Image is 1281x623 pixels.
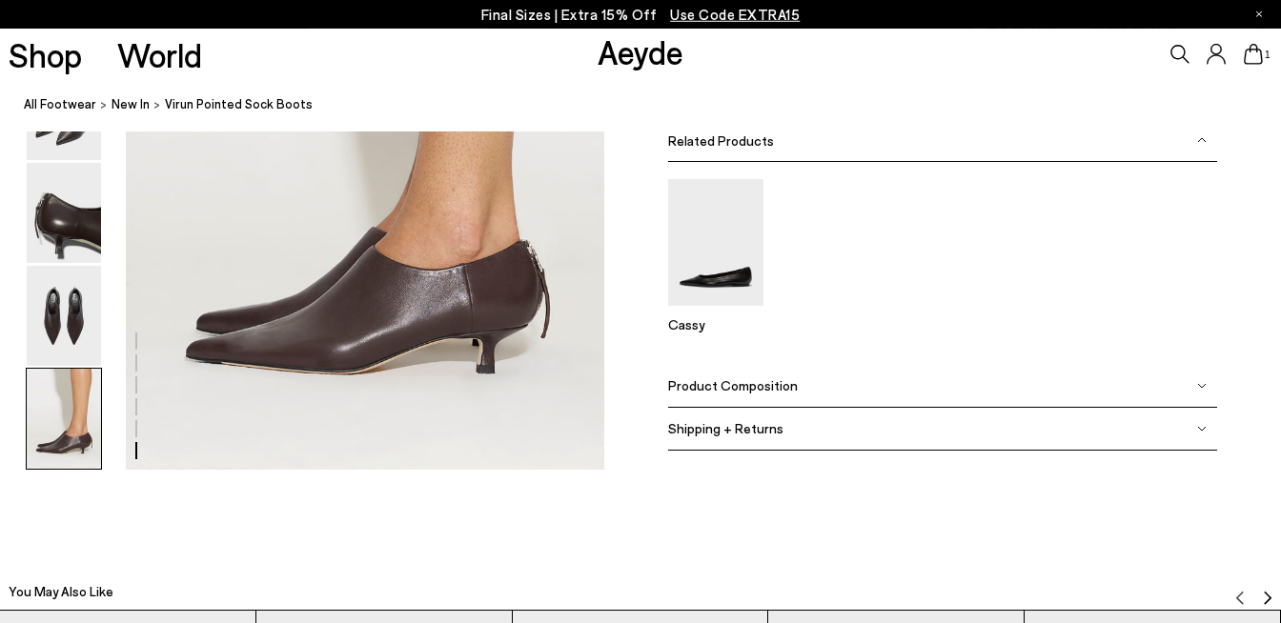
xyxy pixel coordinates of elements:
[165,95,313,115] span: Virun Pointed Sock Boots
[1197,424,1207,433] img: svg%3E
[1263,50,1272,60] span: 1
[24,80,1281,132] nav: breadcrumb
[668,377,798,393] span: Product Composition
[668,179,763,306] img: Cassy Pointed-Toe Flats
[1197,381,1207,391] img: svg%3E
[668,316,763,332] p: Cassy
[668,420,783,436] span: Shipping + Returns
[1232,591,1248,606] img: svg%3E
[481,3,801,27] p: Final Sizes | Extra 15% Off
[668,292,763,332] a: Cassy Pointed-Toe Flats Cassy
[9,38,82,71] a: Shop
[598,31,683,71] a: Aeyde
[27,163,101,263] img: Virun Pointed Sock Boots - Image 4
[668,132,774,149] span: Related Products
[1232,577,1248,606] button: Previous slide
[24,95,96,115] a: All Footwear
[670,6,800,23] span: Navigate to /collections/ss25-final-sizes
[117,38,202,71] a: World
[112,97,150,112] span: New In
[1260,591,1275,606] img: svg%3E
[1244,44,1263,65] a: 1
[1260,577,1275,606] button: Next slide
[27,369,101,469] img: Virun Pointed Sock Boots - Image 6
[1197,135,1207,145] img: svg%3E
[27,266,101,366] img: Virun Pointed Sock Boots - Image 5
[112,95,150,115] a: New In
[9,582,113,601] h2: You May Also Like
